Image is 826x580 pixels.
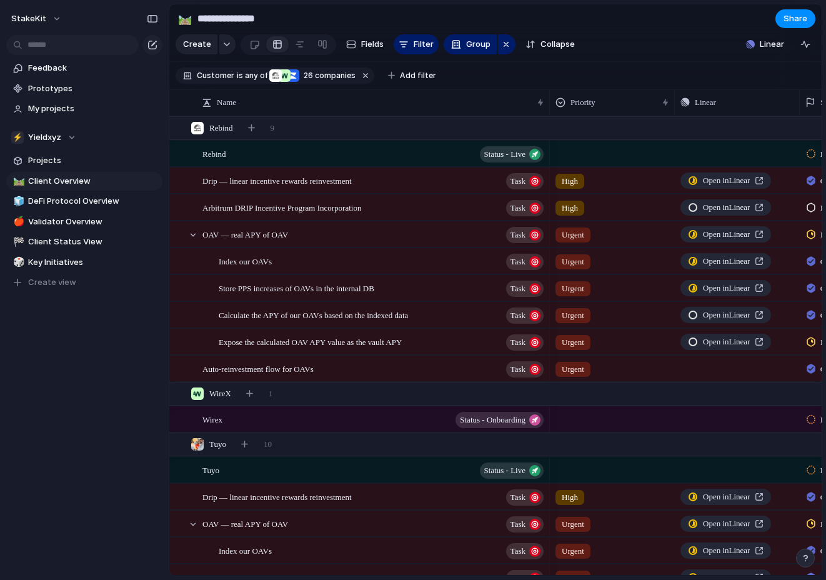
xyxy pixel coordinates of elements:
button: Task [506,281,544,297]
span: Auto-reinvestment flow for OAVs [202,361,314,376]
a: Open inLinear [680,489,771,505]
span: Task [510,226,525,244]
span: Yieldxyz [28,131,61,144]
button: Create view [6,273,162,292]
span: Drip — linear incentive rewards reinvestment [202,173,352,187]
a: Projects [6,151,162,170]
span: Share [784,12,807,25]
span: Drip — linear incentive rewards reinvestment [202,489,352,504]
span: Tuyo [209,438,226,451]
div: 🎲 [13,255,22,269]
span: Task [510,307,525,324]
span: Feedback [28,62,158,74]
button: Add filter [381,67,444,84]
a: Open inLinear [680,226,771,242]
span: OAV — real APY of OAV [202,516,288,531]
button: Task [506,334,544,351]
span: Name [217,96,236,109]
span: Store PPS increases of OAVs in the internal DB [219,281,374,295]
span: Create [183,38,211,51]
span: Task [510,280,525,297]
div: 🍎 [13,214,22,229]
a: Open inLinear [680,253,771,269]
span: Add filter [400,70,436,81]
span: Task [510,361,525,378]
a: Open inLinear [680,307,771,323]
span: Prototypes [28,82,158,95]
span: Client Overview [28,175,158,187]
button: 🏁 [11,236,24,248]
div: 🧊 [13,194,22,209]
span: WireX [209,387,231,400]
span: Client Status View [28,236,158,248]
button: Task [506,543,544,559]
span: any of [243,70,267,81]
button: Task [506,307,544,324]
span: Task [510,334,525,351]
button: Linear [741,35,789,54]
button: Task [506,200,544,216]
a: Open inLinear [680,172,771,189]
a: Open inLinear [680,542,771,559]
span: Open in Linear [703,255,750,267]
span: Task [510,172,525,190]
a: 🛤️Client Overview [6,172,162,191]
a: 🏁Client Status View [6,232,162,251]
button: Create [176,34,217,54]
span: Urgent [562,229,584,241]
a: Open inLinear [680,199,771,216]
span: companies [300,70,356,81]
span: Priority [570,96,595,109]
span: Urgent [562,309,584,322]
span: Fields [361,38,384,51]
button: 🛤️ [11,175,24,187]
a: 🧊DeFi Protocol Overview [6,192,162,211]
button: Task [506,361,544,377]
span: 26 [300,71,315,80]
span: Task [510,542,525,560]
span: Group [466,38,490,51]
a: My projects [6,99,162,118]
span: Create view [28,276,76,289]
span: Arbitrum DRIP Incentive Program Incorporation [202,200,361,214]
span: Index our OAVs [219,543,272,557]
button: Share [775,9,815,28]
button: 🍎 [11,216,24,228]
button: Task [506,489,544,506]
button: ⚡Yieldxyz [6,128,162,147]
span: Open in Linear [703,544,750,557]
div: 🛤️ [178,10,192,27]
span: Status - Live [484,462,525,479]
button: Task [506,254,544,270]
span: Tuyo [202,462,219,477]
span: Status - Live [484,146,525,163]
a: Open inLinear [680,280,771,296]
button: Fields [341,34,389,54]
span: Collapse [540,38,575,51]
span: Linear [760,38,784,51]
div: 🎲Key Initiatives [6,253,162,272]
button: Collapse [520,34,580,54]
span: Open in Linear [703,174,750,187]
span: Task [510,516,525,533]
span: 10 [264,438,272,451]
span: Filter [414,38,434,51]
span: Open in Linear [703,309,750,321]
button: Status - Live [480,462,544,479]
span: Open in Linear [703,491,750,503]
span: My projects [28,102,158,115]
span: OAV — real APY of OAV [202,227,288,241]
span: Urgent [562,518,584,531]
button: Task [506,227,544,243]
span: Index our OAVs [219,254,272,268]
button: Task [506,173,544,189]
button: 🧊 [11,195,24,207]
button: Filter [394,34,439,54]
span: Wirex [202,412,222,426]
span: Task [510,253,525,271]
div: 🍎Validator Overview [6,212,162,231]
button: 🛤️ [175,9,195,29]
button: 🎲 [11,256,24,269]
span: DeFi Protocol Overview [28,195,158,207]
